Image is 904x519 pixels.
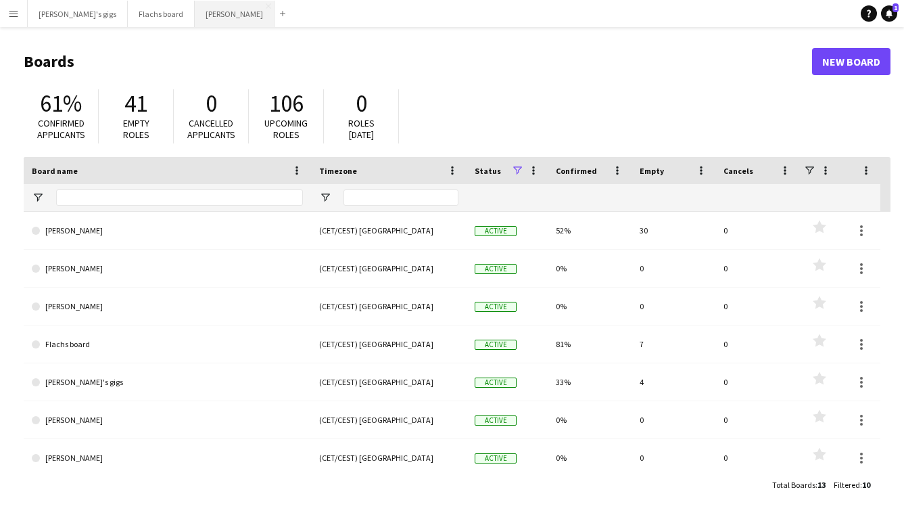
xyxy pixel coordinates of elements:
span: 1 [893,3,899,12]
div: 0 [715,363,799,401]
div: 52% [548,212,632,249]
div: 0 [715,401,799,438]
span: 0 [206,89,217,118]
div: 30 [632,212,715,249]
span: Active [475,340,517,350]
div: 0 [715,288,799,325]
span: Empty [640,166,664,176]
span: Active [475,226,517,236]
span: Total Boards [772,480,815,490]
div: : [834,472,870,498]
a: [PERSON_NAME] [32,212,303,250]
a: [PERSON_NAME] [32,439,303,477]
div: (CET/CEST) [GEOGRAPHIC_DATA] [311,250,467,287]
a: [PERSON_NAME]'s gigs [32,363,303,401]
span: Active [475,453,517,464]
div: 0 [715,439,799,476]
span: Empty roles [123,117,149,141]
span: 13 [817,480,826,490]
span: Cancelled applicants [187,117,235,141]
span: Confirmed applicants [37,117,85,141]
a: [PERSON_NAME] [32,401,303,439]
span: 61% [40,89,82,118]
button: Open Filter Menu [319,191,331,204]
span: Active [475,415,517,426]
span: Active [475,378,517,388]
div: 0% [548,401,632,438]
a: 1 [881,5,897,22]
div: (CET/CEST) [GEOGRAPHIC_DATA] [311,439,467,476]
span: 106 [269,89,304,118]
span: Confirmed [556,166,597,176]
h1: Boards [24,51,812,72]
div: 81% [548,325,632,363]
button: Open Filter Menu [32,191,44,204]
div: (CET/CEST) [GEOGRAPHIC_DATA] [311,212,467,249]
div: 0 [632,401,715,438]
span: Status [475,166,501,176]
div: 4 [632,363,715,401]
span: Cancels [723,166,753,176]
span: Board name [32,166,78,176]
div: 33% [548,363,632,401]
button: [PERSON_NAME] [195,1,275,27]
span: Active [475,264,517,274]
span: 41 [124,89,147,118]
div: 0 [632,250,715,287]
div: (CET/CEST) [GEOGRAPHIC_DATA] [311,325,467,363]
div: : [772,472,826,498]
div: (CET/CEST) [GEOGRAPHIC_DATA] [311,401,467,438]
span: Upcoming roles [264,117,308,141]
a: [PERSON_NAME] [32,288,303,325]
span: 0 [356,89,367,118]
div: 0 [715,212,799,249]
span: Active [475,302,517,312]
div: 0 [715,250,799,287]
div: (CET/CEST) [GEOGRAPHIC_DATA] [311,288,467,325]
span: Filtered [834,480,860,490]
span: Roles [DATE] [348,117,375,141]
div: 0 [632,288,715,325]
span: 10 [862,480,870,490]
div: 0% [548,439,632,476]
div: 0% [548,288,632,325]
span: Timezone [319,166,357,176]
button: Flachs board [128,1,195,27]
input: Board name Filter Input [56,189,303,206]
div: 0% [548,250,632,287]
div: 7 [632,325,715,363]
div: 0 [715,325,799,363]
a: Flachs board [32,325,303,363]
input: Timezone Filter Input [343,189,458,206]
button: [PERSON_NAME]'s gigs [28,1,128,27]
div: (CET/CEST) [GEOGRAPHIC_DATA] [311,363,467,401]
a: [PERSON_NAME] [32,250,303,288]
a: New Board [812,48,890,75]
div: 0 [632,439,715,476]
